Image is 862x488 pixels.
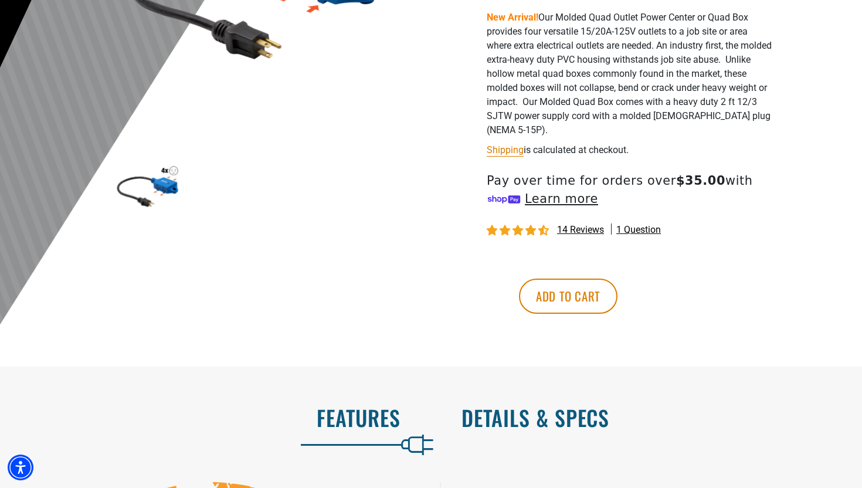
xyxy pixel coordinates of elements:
span: 1 question [616,223,661,236]
span: 4.36 stars [487,225,551,236]
h2: Features [25,405,401,430]
span: 14 reviews [557,224,604,235]
strong: New Arrival! [487,12,538,23]
p: Our Molded Quad Outlet Power Center or Quad Box provides four versatile 15/20A-125V outlets to a ... [487,11,774,137]
a: Shipping [487,144,524,155]
h2: Details & Specs [461,405,837,430]
div: is calculated at checkout. [487,142,774,158]
div: Accessibility Menu [8,455,33,480]
button: Add to cart [519,279,617,314]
